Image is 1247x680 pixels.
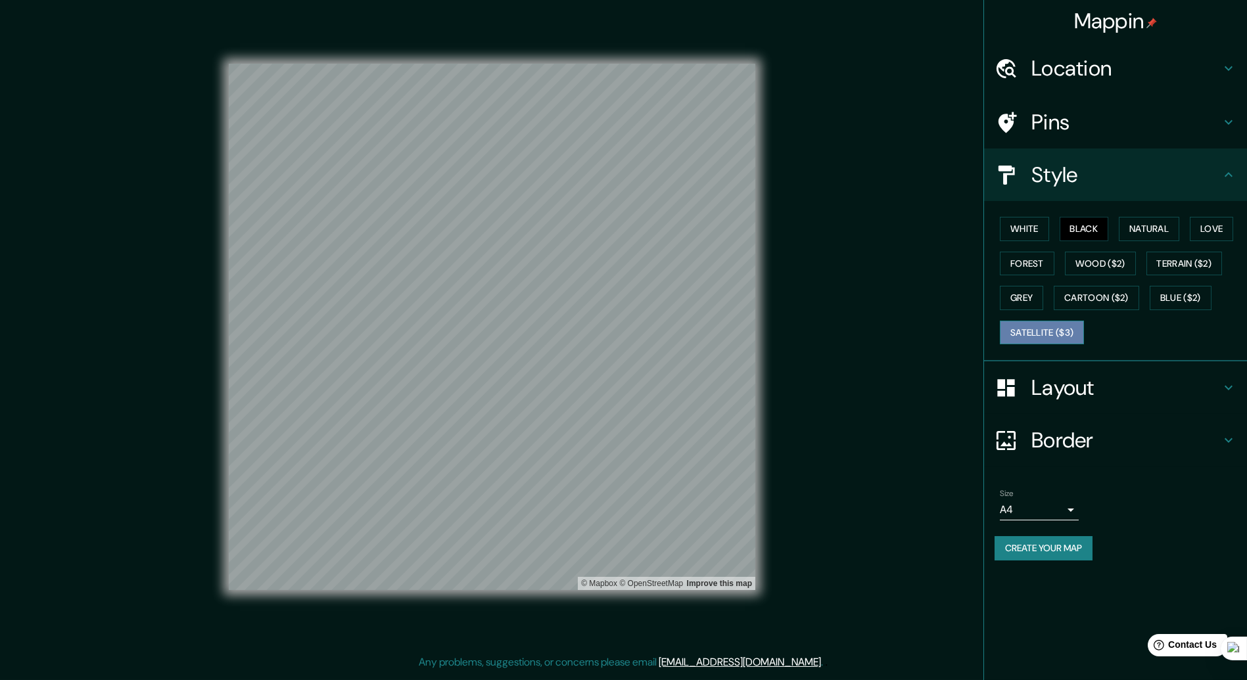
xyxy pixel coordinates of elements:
[1000,286,1043,310] button: Grey
[826,654,828,670] div: .
[984,414,1247,466] div: Border
[1054,286,1139,310] button: Cartoon ($2)
[1031,427,1221,453] h4: Border
[1031,162,1221,188] h4: Style
[984,96,1247,148] div: Pins
[1190,217,1233,241] button: Love
[619,579,683,588] a: OpenStreetMap
[1000,321,1084,345] button: Satellite ($3)
[1000,252,1054,276] button: Forest
[1065,252,1136,276] button: Wood ($2)
[419,654,824,670] p: Any problems, suggestions, or concerns please email .
[1000,217,1049,241] button: White
[1119,217,1179,241] button: Natural
[1000,499,1079,520] div: A4
[995,536,1093,560] button: Create your map
[687,579,752,588] a: Map feedback
[1150,286,1212,310] button: Blue ($2)
[984,148,1247,201] div: Style
[1146,18,1157,28] img: pin-icon.png
[1060,217,1109,241] button: Black
[1031,55,1221,81] h4: Location
[1146,252,1223,276] button: Terrain ($2)
[1000,488,1014,499] label: Size
[824,654,826,670] div: .
[581,579,617,588] a: Mapbox
[1074,8,1158,34] h4: Mappin
[659,655,822,669] a: [EMAIL_ADDRESS][DOMAIN_NAME]
[1031,374,1221,401] h4: Layout
[229,64,755,590] canvas: Map
[1031,109,1221,135] h4: Pins
[1130,629,1233,666] iframe: Help widget launcher
[984,361,1247,414] div: Layout
[984,42,1247,95] div: Location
